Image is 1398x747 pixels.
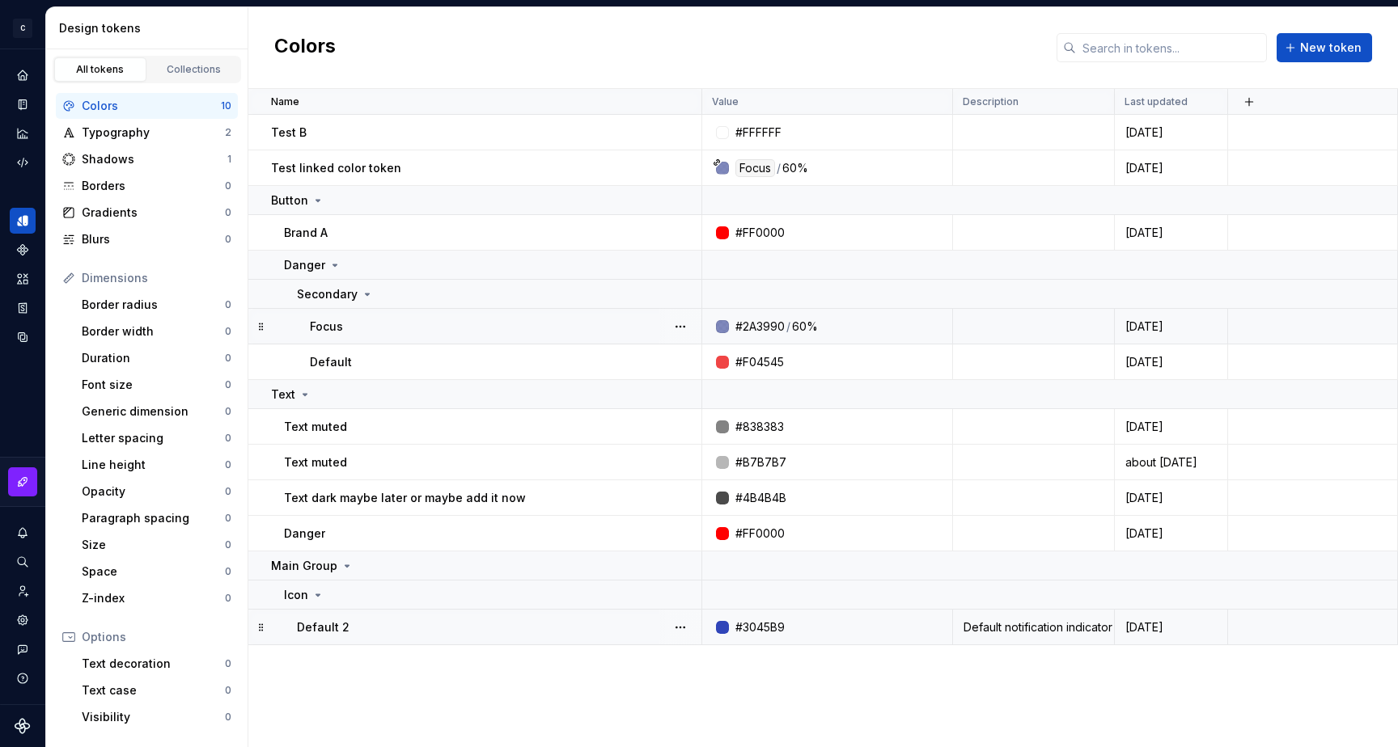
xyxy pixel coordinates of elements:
div: Options [82,629,231,645]
div: #3045B9 [735,619,785,635]
div: #4B4B4B [735,490,786,506]
div: Font size [82,377,225,393]
div: Dimensions [82,270,231,286]
div: Line height [82,457,225,473]
p: Text dark maybe later or maybe add it now [284,490,526,506]
div: 60% [782,159,808,177]
a: Line height0 [75,452,238,478]
div: Colors [82,98,221,114]
div: Collections [154,63,235,76]
p: Description [963,95,1019,108]
div: #B7B7B7 [735,454,786,471]
div: Focus [735,159,775,177]
div: Border width [82,323,225,340]
a: Analytics [10,120,36,146]
div: 0 [225,485,231,498]
button: Search ⌘K [10,549,36,575]
p: Main Group [271,558,337,574]
div: 0 [225,458,231,471]
div: Generic dimension [82,403,225,420]
div: 0 [225,325,231,338]
div: Letter spacing [82,430,225,446]
p: Danger [284,257,325,273]
p: Default 2 [297,619,349,635]
div: 0 [225,565,231,578]
div: 0 [225,233,231,246]
div: Visibility [82,709,225,725]
div: [DATE] [1116,124,1226,141]
div: 0 [225,684,231,697]
div: / [777,159,781,177]
a: Text decoration0 [75,651,238,677]
div: [DATE] [1116,490,1226,506]
svg: Supernova Logo [15,718,31,734]
a: Visibility0 [75,704,238,730]
div: Size [82,537,225,553]
div: Paragraph spacing [82,510,225,526]
div: Design tokens [59,20,241,36]
p: Danger [284,525,325,542]
a: Code automation [10,150,36,175]
a: Size0 [75,532,238,558]
button: New token [1277,33,1372,62]
div: Z-index [82,590,225,606]
a: Settings [10,607,36,633]
a: Components [10,237,36,263]
p: Text muted [284,454,347,471]
div: 0 [225,405,231,418]
div: 0 [225,352,231,365]
div: [DATE] [1116,319,1226,335]
div: All tokens [60,63,141,76]
div: #2A3990 [735,319,785,335]
p: Button [271,192,308,209]
p: Text muted [284,419,347,435]
a: Data sources [10,324,36,350]
p: Icon [284,587,308,603]
div: [DATE] [1116,619,1226,635]
div: Borders [82,178,225,194]
input: Search in tokens... [1076,33,1267,62]
div: 1 [227,153,231,166]
div: Space [82,563,225,580]
a: Documentation [10,91,36,117]
div: 10 [221,99,231,112]
div: 0 [225,206,231,219]
a: Border width0 [75,319,238,344]
p: Test B [271,124,307,141]
div: 0 [225,657,231,670]
a: Gradients0 [56,200,238,226]
a: Generic dimension0 [75,399,238,424]
div: [DATE] [1116,354,1226,370]
div: 0 [225,298,231,311]
div: 60% [792,319,818,335]
div: #FFFFFF [735,124,782,141]
div: 0 [225,432,231,445]
div: #F04545 [735,354,784,370]
div: 0 [225,538,231,551]
a: Typography2 [56,120,238,146]
a: Design tokens [10,208,36,234]
div: Assets [10,266,36,292]
div: Contact support [10,636,36,662]
a: Z-index0 [75,585,238,611]
a: Duration0 [75,345,238,371]
p: Focus [310,319,343,335]
span: New token [1300,40,1362,56]
div: 0 [225,179,231,192]
h2: Colors [274,33,336,62]
a: Storybook stories [10,295,36,321]
a: Font size0 [75,372,238,398]
a: Colors10 [56,93,238,119]
div: Blurs [82,231,225,247]
p: Last updated [1125,95,1188,108]
a: Home [10,62,36,88]
p: Name [271,95,299,108]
